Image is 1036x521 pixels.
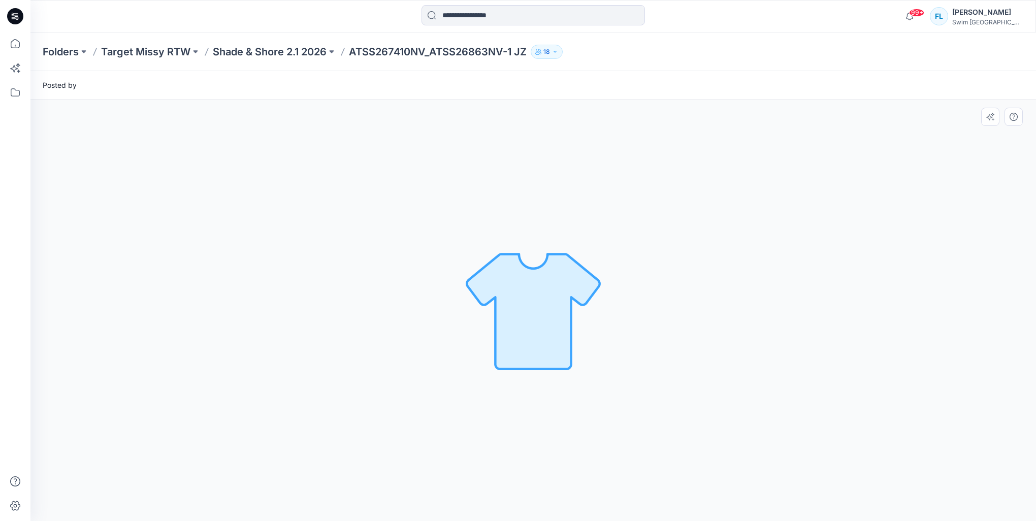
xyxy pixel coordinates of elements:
p: 18 [543,46,550,57]
a: Folders [43,45,79,59]
span: 99+ [909,9,924,17]
div: [PERSON_NAME] [952,6,1023,18]
p: ATSS267410NV_ATSS26863NV-1 JZ [349,45,527,59]
img: No Outline [462,239,604,381]
span: Posted by [43,80,77,90]
a: Shade & Shore 2.1 2026 [213,45,327,59]
div: Swim [GEOGRAPHIC_DATA] [952,18,1023,26]
a: Target Missy RTW [101,45,190,59]
button: 18 [531,45,563,59]
div: FL [930,7,948,25]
